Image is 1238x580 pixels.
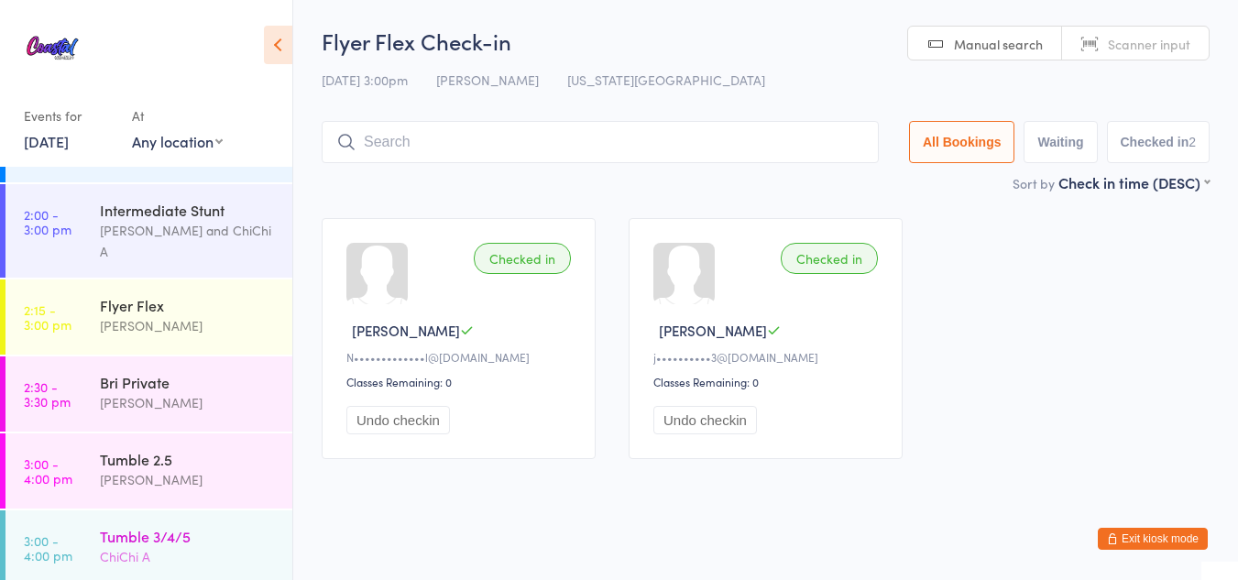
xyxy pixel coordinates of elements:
div: Classes Remaining: 0 [346,374,576,389]
div: ChiChi A [100,546,277,567]
div: [PERSON_NAME] [100,392,277,413]
a: 3:00 -4:00 pmTumble 2.5[PERSON_NAME] [5,433,292,509]
img: Coastal All-Stars [18,14,87,82]
span: [PERSON_NAME] [352,321,460,340]
div: Intermediate Stunt [100,200,277,220]
button: Undo checkin [653,406,757,434]
a: 2:15 -3:00 pmFlyer Flex[PERSON_NAME] [5,279,292,355]
a: [DATE] [24,131,69,151]
div: Check in time (DESC) [1058,172,1210,192]
span: [US_STATE][GEOGRAPHIC_DATA] [567,71,765,89]
button: Waiting [1024,121,1097,163]
div: [PERSON_NAME] and ChiChi A [100,220,277,262]
button: Undo checkin [346,406,450,434]
div: Classes Remaining: 0 [653,374,883,389]
div: Flyer Flex [100,295,277,315]
input: Search [322,121,879,163]
time: 2:15 - 3:00 pm [24,302,71,332]
h2: Flyer Flex Check-in [322,26,1210,56]
a: 2:30 -3:30 pmBri Private[PERSON_NAME] [5,356,292,432]
div: [PERSON_NAME] [100,469,277,490]
div: Any location [132,131,223,151]
div: N•••••••••••••l@[DOMAIN_NAME] [346,349,576,365]
div: Bri Private [100,372,277,392]
div: Checked in [474,243,571,274]
div: j••••••••••3@[DOMAIN_NAME] [653,349,883,365]
button: All Bookings [909,121,1015,163]
div: At [132,101,223,131]
time: 3:00 - 4:00 pm [24,533,72,563]
span: [DATE] 3:00pm [322,71,408,89]
div: Checked in [781,243,878,274]
button: Exit kiosk mode [1098,528,1208,550]
button: Checked in2 [1107,121,1211,163]
span: [PERSON_NAME] [659,321,767,340]
div: 2 [1189,135,1196,149]
div: [PERSON_NAME] [100,315,277,336]
time: 3:00 - 4:00 pm [24,456,72,486]
div: Events for [24,101,114,131]
span: Manual search [954,35,1043,53]
a: 2:00 -3:00 pmIntermediate Stunt[PERSON_NAME] and ChiChi A [5,184,292,278]
span: [PERSON_NAME] [436,71,539,89]
label: Sort by [1013,174,1055,192]
span: Scanner input [1108,35,1190,53]
div: Tumble 2.5 [100,449,277,469]
time: 2:30 - 3:30 pm [24,379,71,409]
time: 2:00 - 3:00 pm [24,207,71,236]
div: Tumble 3/4/5 [100,526,277,546]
